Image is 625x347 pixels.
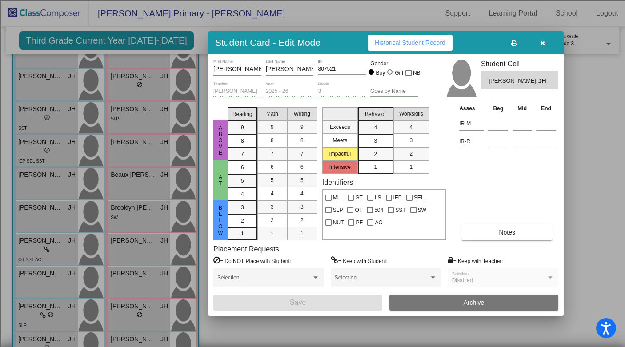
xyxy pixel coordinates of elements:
span: Historical Student Record [375,39,445,46]
span: Behavior [365,110,386,118]
span: 1 [271,230,274,238]
span: 4 [374,124,377,132]
span: 6 [300,163,304,171]
div: Download [4,101,621,109]
span: Reading [232,110,252,118]
span: 2 [241,217,244,225]
input: goes by name [370,88,418,95]
span: 6 [271,163,274,171]
span: AC [375,217,382,228]
span: Archive [464,299,485,306]
div: Print [4,109,621,117]
span: 4 [241,190,244,198]
div: MORE [4,302,621,310]
span: 4 [409,123,413,131]
div: TODO: put dlg title [4,173,621,181]
span: 6 [241,164,244,172]
label: = Keep with Teacher: [448,256,503,265]
button: Save [213,295,382,311]
span: SEL [414,192,424,203]
input: grade [318,88,366,95]
div: Magazine [4,141,621,149]
h3: Student Card - Edit Mode [215,37,321,48]
div: Options [4,53,621,61]
div: This outline has no content. Would you like to delete it? [4,206,621,214]
span: SLP [333,205,343,215]
div: JOURNAL [4,294,621,302]
div: New source [4,262,621,270]
button: Notes [461,224,553,240]
div: Home [4,4,186,12]
span: 5 [300,176,304,184]
th: Beg [486,104,510,113]
span: 2 [300,216,304,224]
div: Move To ... [4,37,621,45]
span: IEP [393,192,402,203]
span: 4 [271,190,274,198]
label: Identifiers [322,178,353,187]
input: year [266,88,314,95]
span: 4 [300,190,304,198]
span: MLL [333,192,343,203]
span: NB [413,68,421,78]
div: Sort New > Old [4,29,621,37]
label: = Keep with Student: [331,256,388,265]
div: Visual Art [4,165,621,173]
span: GT [355,192,363,203]
span: OT [355,205,362,215]
span: 2 [409,150,413,158]
div: MOVE [4,254,621,262]
span: 8 [241,137,244,145]
span: Math [266,110,278,118]
mat-label: Gender [370,60,418,68]
div: Move To ... [4,77,621,85]
span: SW [418,205,426,215]
span: 3 [241,203,244,211]
span: 1 [409,163,413,171]
span: JH [538,76,551,86]
div: Newspaper [4,149,621,157]
span: SST [395,205,405,215]
div: SAVE AND GO HOME [4,214,621,222]
input: assessment [459,117,484,130]
div: DELETE [4,222,621,230]
span: Save [290,299,306,306]
div: ??? [4,198,621,206]
span: 3 [409,136,413,144]
label: Placement Requests [213,245,279,253]
div: Search for Source [4,125,621,133]
span: 504 [374,205,383,215]
input: assessment [459,135,484,148]
span: [PERSON_NAME] [489,76,538,86]
div: CANCEL [4,190,621,198]
div: Delete [4,45,621,53]
div: Girl [394,69,403,77]
span: 5 [241,177,244,185]
span: Below [216,205,224,236]
div: Rename Outline [4,93,621,101]
span: 1 [374,163,377,171]
div: Television/Radio [4,157,621,165]
h3: Student Cell [481,60,558,68]
span: Disabled [452,277,473,283]
span: PE [356,217,363,228]
div: Rename [4,69,621,77]
input: Search outlines [4,12,82,21]
span: Workskills [399,110,423,118]
span: NUT [333,217,344,228]
span: 3 [300,203,304,211]
span: Notes [499,229,515,236]
span: Above [216,125,224,156]
div: Add Outline Template [4,117,621,125]
div: Boy [376,69,385,77]
div: Journal [4,133,621,141]
span: Writing [294,110,310,118]
span: 1 [300,230,304,238]
div: Sort A > Z [4,21,621,29]
div: Sign out [4,61,621,69]
span: LS [375,192,381,203]
div: CANCEL [4,246,621,254]
span: 2 [271,216,274,224]
span: 2 [374,150,377,158]
th: Asses [457,104,486,113]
